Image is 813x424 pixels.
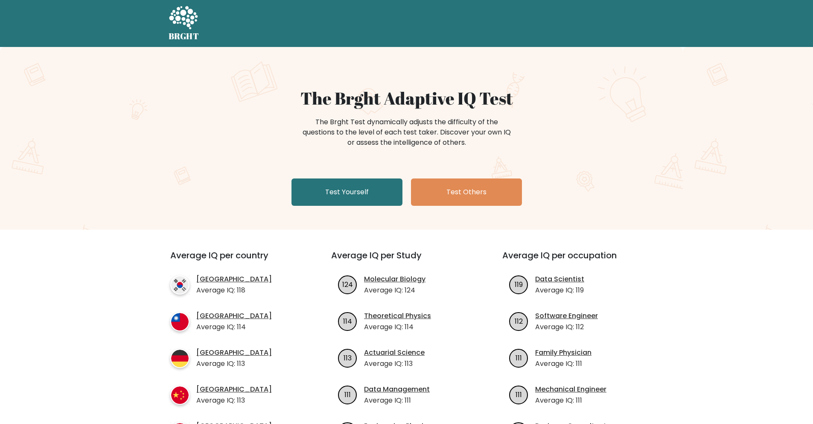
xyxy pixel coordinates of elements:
a: Test Yourself [291,178,402,206]
h3: Average IQ per Study [331,250,482,271]
text: 113 [344,353,352,363]
p: Average IQ: 118 [196,285,272,295]
h5: BRGHT [169,31,199,41]
a: [GEOGRAPHIC_DATA] [196,274,272,284]
p: Average IQ: 119 [535,285,584,295]
text: 124 [342,279,353,289]
p: Average IQ: 114 [364,322,431,332]
p: Average IQ: 113 [364,359,425,369]
p: Average IQ: 111 [535,395,606,406]
p: Average IQ: 111 [535,359,592,369]
p: Average IQ: 112 [535,322,598,332]
a: [GEOGRAPHIC_DATA] [196,311,272,321]
a: Software Engineer [535,311,598,321]
a: [GEOGRAPHIC_DATA] [196,384,272,395]
text: 119 [515,279,523,289]
h3: Average IQ per occupation [502,250,653,271]
text: 111 [344,389,351,399]
a: Data Management [364,384,430,395]
text: 114 [343,316,352,326]
a: Test Others [411,178,522,206]
p: Average IQ: 124 [364,285,425,295]
div: The Brght Test dynamically adjusts the difficulty of the questions to the level of each test take... [300,117,513,148]
a: Mechanical Engineer [535,384,606,395]
p: Average IQ: 114 [196,322,272,332]
p: Average IQ: 111 [364,395,430,406]
text: 112 [515,316,523,326]
img: country [170,349,189,368]
img: country [170,312,189,331]
p: Average IQ: 113 [196,359,272,369]
h1: The Brght Adaptive IQ Test [198,88,615,108]
a: Data Scientist [535,274,584,284]
p: Average IQ: 113 [196,395,272,406]
a: Actuarial Science [364,348,425,358]
img: country [170,386,189,405]
a: [GEOGRAPHIC_DATA] [196,348,272,358]
a: Theoretical Physics [364,311,431,321]
text: 111 [516,389,522,399]
img: country [170,275,189,295]
a: Family Physician [535,348,592,358]
h3: Average IQ per country [170,250,300,271]
a: BRGHT [169,3,199,44]
a: Molecular Biology [364,274,425,284]
text: 111 [516,353,522,363]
